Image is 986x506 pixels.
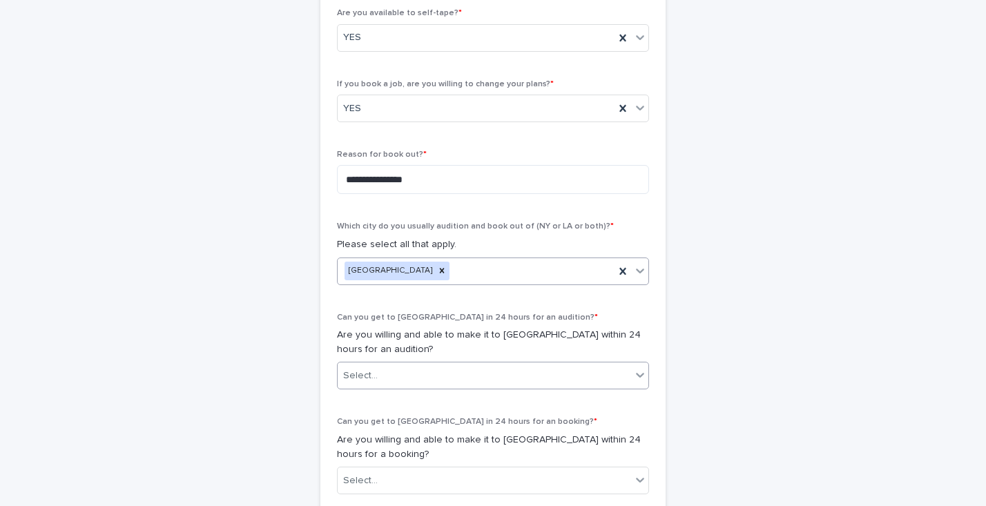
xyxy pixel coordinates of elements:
span: Which city do you usually audition and book out of (NY or LA or both)? [337,222,614,231]
p: Are you willing and able to make it to [GEOGRAPHIC_DATA] within 24 hours for an audition? [337,328,649,357]
div: Select... [343,474,378,488]
span: Can you get to [GEOGRAPHIC_DATA] in 24 hours for an audition? [337,313,598,322]
span: YES [343,30,361,45]
div: Select... [343,369,378,383]
p: Please select all that apply. [337,237,649,252]
p: Are you willing and able to make it to [GEOGRAPHIC_DATA] within 24 hours for a booking? [337,433,649,462]
span: If you book a job, are you willing to change your plans? [337,80,554,88]
span: Are you available to self-tape? [337,9,462,17]
div: [GEOGRAPHIC_DATA] [345,262,434,280]
span: Can you get to [GEOGRAPHIC_DATA] in 24 hours for an booking? [337,418,597,426]
span: Reason for book out? [337,150,427,159]
span: YES [343,101,361,116]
